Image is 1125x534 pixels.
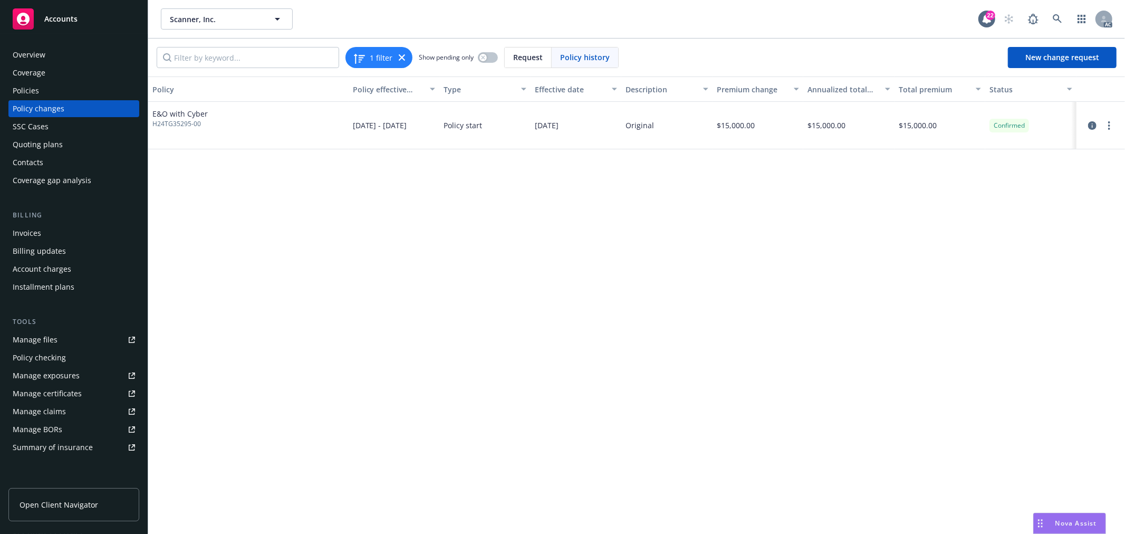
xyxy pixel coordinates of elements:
div: Analytics hub [8,477,139,488]
span: $15,000.00 [899,120,937,131]
div: Account charges [13,261,71,278]
a: Report a Bug [1023,8,1044,30]
span: Accounts [44,15,78,23]
button: Annualized total premium change [803,77,895,102]
div: Coverage [13,64,45,81]
a: Invoices [8,225,139,242]
span: $15,000.00 [807,120,845,131]
a: circleInformation [1086,119,1099,132]
div: Installment plans [13,279,74,295]
button: Effective date [531,77,622,102]
a: Policy changes [8,100,139,117]
div: Premium change [717,84,788,95]
div: Contacts [13,154,43,171]
div: Policy [152,84,344,95]
a: Switch app [1071,8,1092,30]
a: Manage files [8,331,139,348]
div: Drag to move [1034,513,1047,533]
div: Invoices [13,225,41,242]
div: Tools [8,317,139,327]
button: Type [439,77,531,102]
span: Scanner, Inc. [170,14,261,25]
div: 22 [986,11,995,20]
div: Quoting plans [13,136,63,153]
div: Original [626,120,654,131]
div: Effective date [535,84,606,95]
a: SSC Cases [8,118,139,135]
div: Billing [8,210,139,221]
a: Contacts [8,154,139,171]
span: Request [513,52,543,63]
div: Policy checking [13,349,66,366]
button: Nova Assist [1033,513,1106,534]
a: Manage certificates [8,385,139,402]
a: Search [1047,8,1068,30]
div: Status [989,84,1061,95]
span: $15,000.00 [717,120,755,131]
div: Annualized total premium change [807,84,879,95]
a: Accounts [8,4,139,34]
button: Description [621,77,713,102]
div: Total premium [899,84,970,95]
span: Confirmed [994,121,1025,130]
span: Policy history [560,52,610,63]
button: Policy effective dates [349,77,440,102]
span: E&O with Cyber [152,108,208,119]
div: Coverage gap analysis [13,172,91,189]
div: Manage files [13,331,57,348]
a: Coverage [8,64,139,81]
a: Overview [8,46,139,63]
button: Policy [148,77,349,102]
span: 1 filter [370,52,392,63]
button: Status [985,77,1076,102]
div: Overview [13,46,45,63]
button: Premium change [713,77,804,102]
span: Nova Assist [1055,519,1097,528]
input: Filter by keyword... [157,47,339,68]
a: Manage BORs [8,421,139,438]
a: Policy checking [8,349,139,366]
div: Policies [13,82,39,99]
a: Summary of insurance [8,439,139,456]
a: Quoting plans [8,136,139,153]
div: Manage claims [13,403,66,420]
span: Open Client Navigator [20,499,98,510]
div: Summary of insurance [13,439,93,456]
div: Policy changes [13,100,64,117]
button: Total premium [895,77,986,102]
a: Coverage gap analysis [8,172,139,189]
span: New change request [1025,52,1099,62]
a: Manage claims [8,403,139,420]
div: Billing updates [13,243,66,260]
div: Manage certificates [13,385,82,402]
div: Manage exposures [13,367,80,384]
a: Policies [8,82,139,99]
span: Policy start [444,120,482,131]
a: Start snowing [998,8,1020,30]
span: H24TG35295-00 [152,119,208,129]
div: Manage BORs [13,421,62,438]
div: Type [444,84,515,95]
span: Show pending only [419,53,474,62]
a: Account charges [8,261,139,278]
a: Billing updates [8,243,139,260]
a: Manage exposures [8,367,139,384]
div: Policy effective dates [353,84,424,95]
a: Installment plans [8,279,139,295]
a: New change request [1008,47,1117,68]
button: Scanner, Inc. [161,8,293,30]
div: SSC Cases [13,118,49,135]
a: more [1103,119,1116,132]
div: Description [626,84,697,95]
span: [DATE] [535,120,559,131]
span: [DATE] - [DATE] [353,120,407,131]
